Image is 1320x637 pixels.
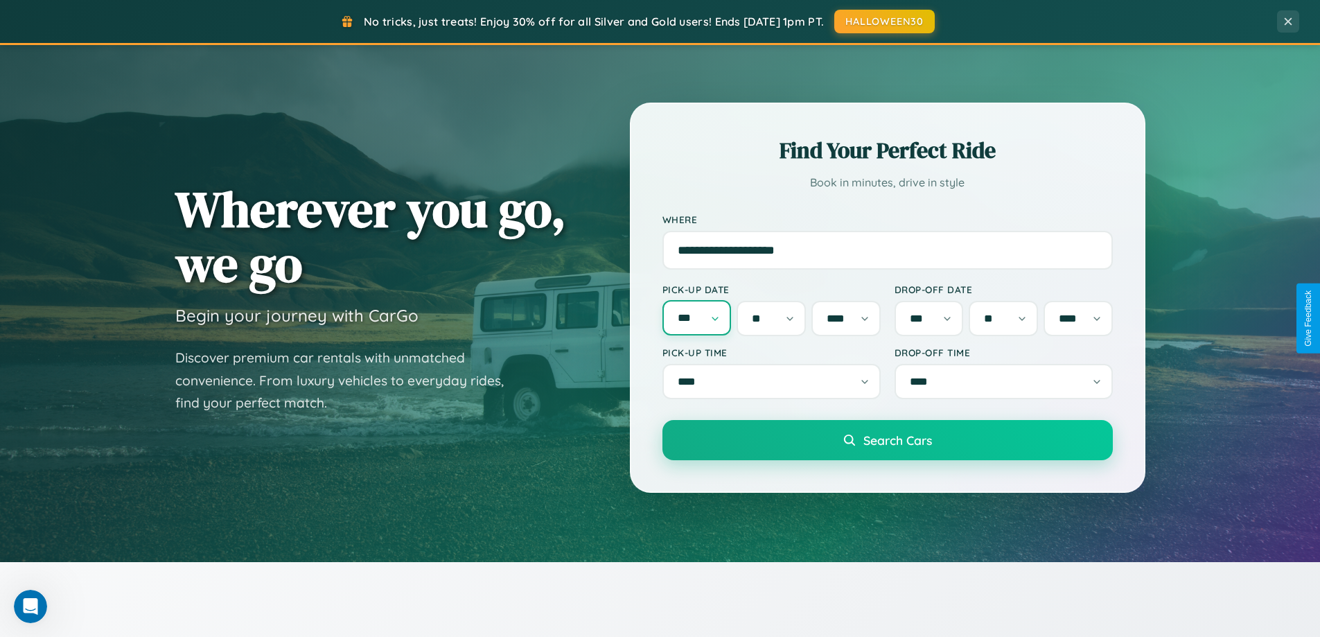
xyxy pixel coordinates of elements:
iframe: Intercom live chat [14,590,47,623]
button: HALLOWEEN30 [834,10,935,33]
h1: Wherever you go, we go [175,182,566,291]
label: Pick-up Date [662,283,881,295]
label: Pick-up Time [662,347,881,358]
p: Discover premium car rentals with unmatched convenience. From luxury vehicles to everyday rides, ... [175,347,522,415]
span: Search Cars [863,433,932,448]
h3: Begin your journey with CarGo [175,305,419,326]
button: Search Cars [662,420,1113,460]
label: Where [662,213,1113,225]
div: Give Feedback [1303,290,1313,347]
label: Drop-off Date [895,283,1113,295]
label: Drop-off Time [895,347,1113,358]
p: Book in minutes, drive in style [662,173,1113,193]
span: No tricks, just treats! Enjoy 30% off for all Silver and Gold users! Ends [DATE] 1pm PT. [364,15,824,28]
h2: Find Your Perfect Ride [662,135,1113,166]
